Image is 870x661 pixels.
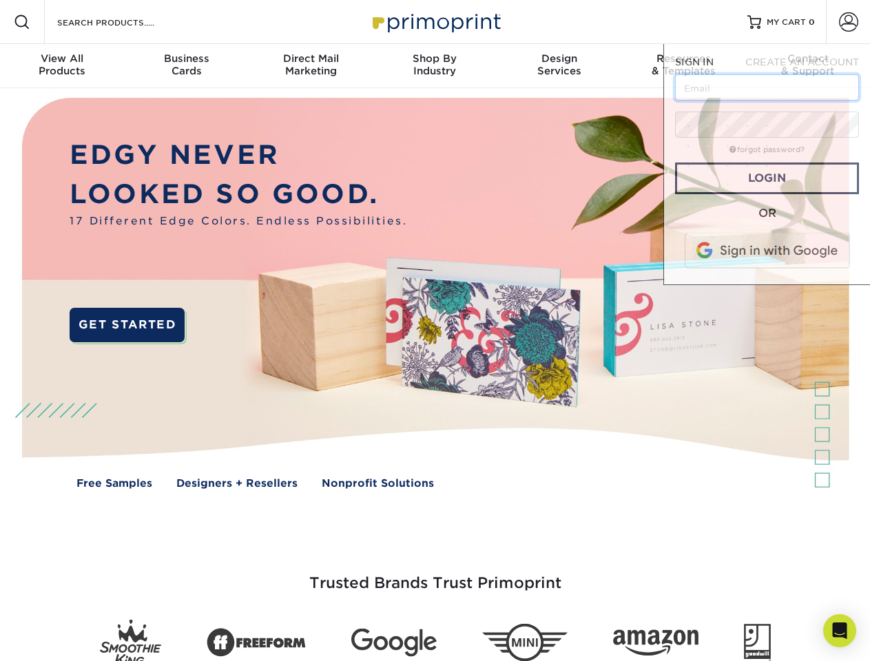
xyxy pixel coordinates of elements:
div: OR [675,205,859,222]
a: Login [675,162,859,194]
span: Business [124,52,248,65]
span: 0 [809,17,815,27]
span: CREATE AN ACCOUNT [745,56,859,67]
h3: Trusted Brands Trust Primoprint [32,541,838,609]
a: forgot password? [729,145,805,154]
input: SEARCH PRODUCTS..... [56,14,190,30]
img: Primoprint [366,7,504,36]
span: Resources [621,52,745,65]
span: Shop By [373,52,497,65]
a: Shop ByIndustry [373,44,497,88]
span: SIGN IN [675,56,714,67]
span: Design [497,52,621,65]
a: GET STARTED [70,308,185,342]
a: Designers + Resellers [176,476,298,492]
img: Amazon [613,630,698,656]
a: Free Samples [76,476,152,492]
div: Services [497,52,621,77]
a: Resources& Templates [621,44,745,88]
div: Cards [124,52,248,77]
div: Industry [373,52,497,77]
input: Email [675,74,859,101]
span: 17 Different Edge Colors. Endless Possibilities. [70,213,407,229]
span: Direct Mail [249,52,373,65]
p: LOOKED SO GOOD. [70,175,407,214]
img: Goodwill [744,624,771,661]
a: BusinessCards [124,44,248,88]
p: EDGY NEVER [70,136,407,175]
div: Marketing [249,52,373,77]
a: Direct MailMarketing [249,44,373,88]
div: & Templates [621,52,745,77]
a: DesignServices [497,44,621,88]
span: MY CART [767,17,806,28]
div: Open Intercom Messenger [823,614,856,647]
img: Google [351,629,437,657]
a: Nonprofit Solutions [322,476,434,492]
